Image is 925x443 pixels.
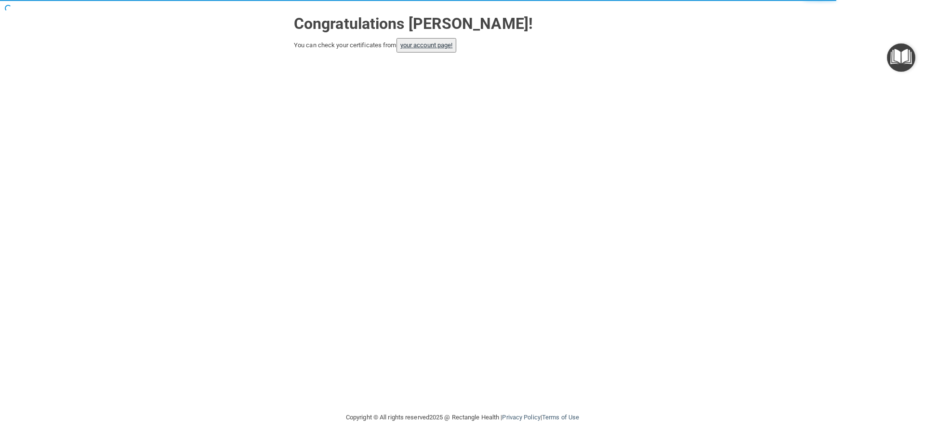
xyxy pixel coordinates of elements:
[294,14,533,33] strong: Congratulations [PERSON_NAME]!
[887,43,915,72] button: Open Resource Center
[396,38,457,53] button: your account page!
[294,38,631,53] div: You can check your certificates from
[400,41,453,49] a: your account page!
[287,402,638,433] div: Copyright © All rights reserved 2025 @ Rectangle Health | |
[502,414,540,421] a: Privacy Policy
[542,414,579,421] a: Terms of Use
